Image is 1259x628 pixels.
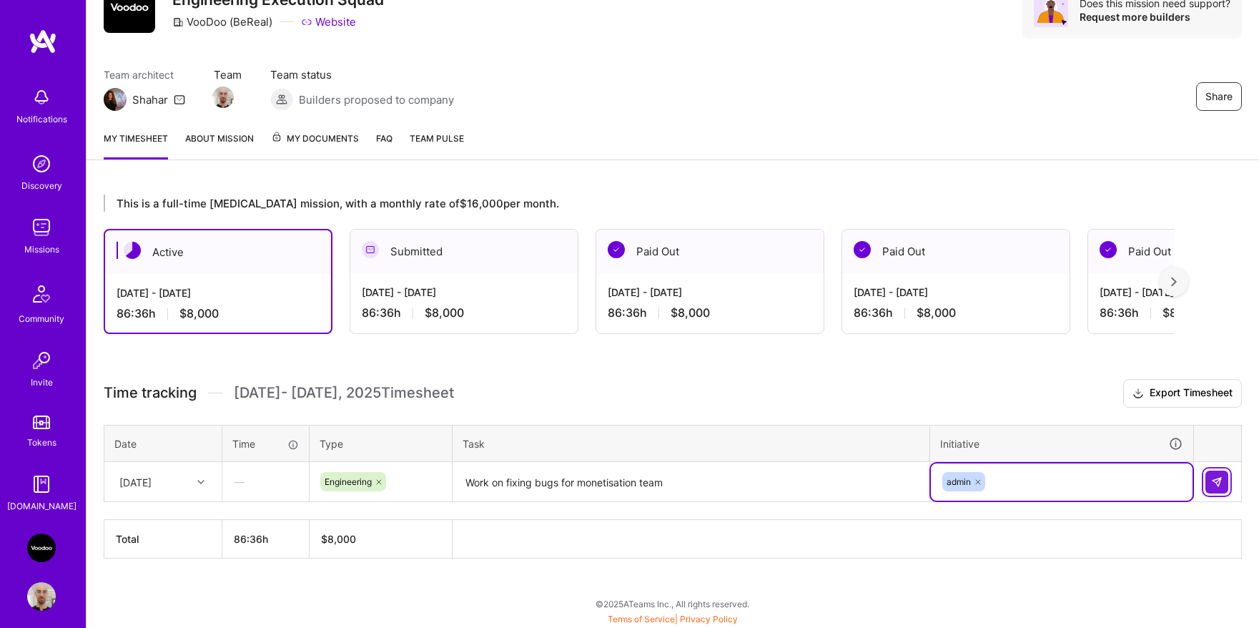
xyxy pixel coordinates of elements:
div: Paid Out [596,230,824,273]
img: discovery [27,149,56,178]
img: Paid Out [608,241,625,258]
div: Time [232,436,299,451]
span: Share [1205,89,1233,104]
img: logo [29,29,57,54]
span: $8,000 [179,306,219,321]
a: User Avatar [24,582,59,611]
div: Shahar [132,92,168,107]
i: icon Mail [174,94,185,105]
div: — [223,463,308,501]
span: $8,000 [1162,305,1202,320]
div: 86:36 h [117,306,320,321]
span: admin [947,476,971,487]
div: [DATE] - [DATE] [362,285,566,300]
div: Notifications [16,112,67,127]
div: Initiative [940,436,1183,452]
span: | [608,614,738,624]
span: My Documents [271,131,359,147]
button: Share [1196,82,1242,111]
div: Discovery [21,178,62,193]
img: Invite [27,346,56,375]
th: Total [104,520,222,559]
div: Request more builders [1080,10,1230,24]
div: 86:36 h [854,305,1058,320]
div: VooDoo (BeReal) [172,14,272,29]
div: [DATE] - [DATE] [117,285,320,300]
img: Submitted [362,241,379,258]
img: tokens [33,416,50,429]
img: Team Architect [104,88,127,111]
span: Builders proposed to company [299,92,454,107]
div: This is a full-time [MEDICAL_DATA] mission, with a monthly rate of $16,000 per month. [104,195,1174,212]
i: icon CompanyGray [172,16,184,28]
div: [DATE] - [DATE] [854,285,1058,300]
a: Terms of Service [608,614,675,624]
div: Community [19,311,64,326]
th: 86:36h [222,520,310,559]
i: icon Chevron [197,479,204,486]
a: VooDoo (BeReal): Engineering Execution Squad [24,534,59,562]
button: Export Timesheet [1123,379,1242,408]
div: 86:36 h [608,305,812,320]
a: About Mission [185,131,254,160]
a: FAQ [376,131,392,160]
span: Team status [270,67,454,82]
img: VooDoo (BeReal): Engineering Execution Squad [27,534,56,562]
div: [DATE] - [DATE] [608,285,812,300]
span: [DATE] - [DATE] , 2025 Timesheet [234,384,454,402]
div: 86:36 h [362,305,566,320]
img: Paid Out [1100,241,1117,258]
img: guide book [27,470,56,499]
div: © 2025 ATeams Inc., All rights reserved. [86,586,1259,622]
span: Time tracking [104,384,197,402]
a: My timesheet [104,131,168,160]
img: bell [27,83,56,112]
span: Team architect [104,67,185,82]
div: Paid Out [842,230,1070,273]
div: null [1205,471,1230,494]
th: $8,000 [310,520,453,559]
i: icon Download [1132,386,1144,401]
a: Team Pulse [410,131,464,160]
th: Type [310,425,453,462]
img: teamwork [27,213,56,242]
a: Privacy Policy [680,614,738,624]
img: Paid Out [854,241,871,258]
span: Engineering [325,476,372,487]
a: Team Member Avatar [214,85,232,109]
div: Tokens [27,435,56,450]
img: Submit [1211,476,1223,488]
div: Invite [31,375,53,390]
textarea: Work on fixing bugs for monetisation team [454,463,928,501]
img: Community [24,277,59,311]
span: Team Pulse [410,133,464,144]
th: Date [104,425,222,462]
a: Website [301,14,356,29]
span: $8,000 [425,305,464,320]
div: Missions [24,242,59,257]
th: Task [453,425,930,462]
img: Active [124,242,141,259]
span: $8,000 [671,305,710,320]
img: User Avatar [27,582,56,611]
div: Submitted [350,230,578,273]
span: $8,000 [917,305,956,320]
img: Team Member Avatar [212,87,234,108]
span: Team [214,67,242,82]
a: My Documents [271,131,359,160]
div: Active [105,230,331,274]
div: [DATE] [119,474,152,489]
img: Builders proposed to company [270,88,293,111]
img: right [1171,277,1177,287]
div: [DOMAIN_NAME] [7,499,76,514]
